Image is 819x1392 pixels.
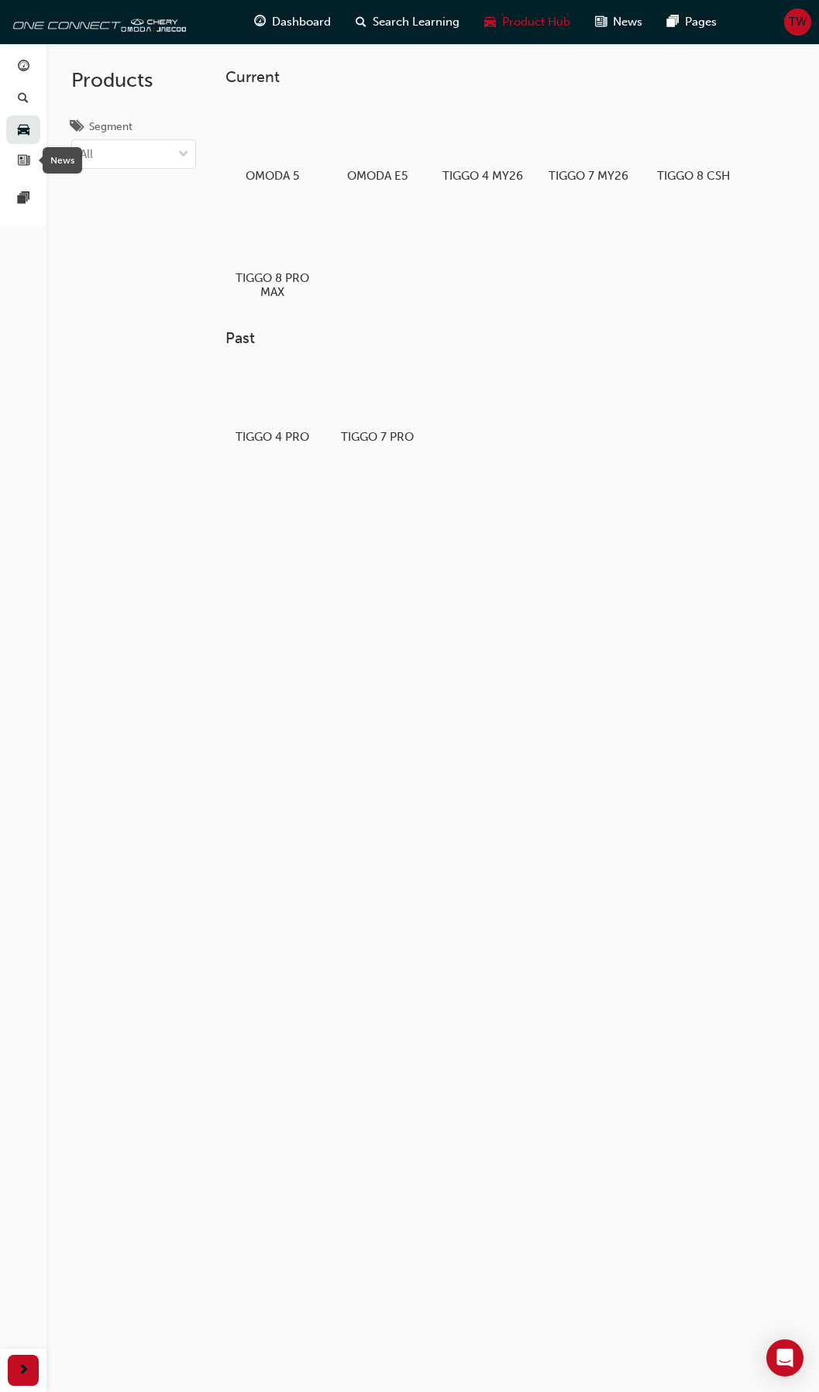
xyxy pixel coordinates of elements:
span: News [613,13,642,31]
h5: OMODA 5 [232,169,313,183]
div: Open Intercom Messenger [766,1339,804,1377]
h3: Past [225,329,794,347]
span: news-icon [595,12,607,32]
div: All [80,146,93,163]
a: TIGGO 4 PRO [225,360,318,450]
span: guage-icon [254,12,266,32]
h5: OMODA E5 [337,169,418,183]
a: pages-iconPages [655,6,729,38]
button: TW [784,9,811,36]
a: OMODA E5 [331,98,424,188]
span: TW [789,13,807,31]
div: Segment [89,119,132,135]
span: pages-icon [667,12,679,32]
h5: TIGGO 7 PRO [337,430,418,444]
div: News [43,147,82,174]
a: search-iconSearch Learning [343,6,472,38]
span: car-icon [484,12,496,32]
img: oneconnect [8,6,186,37]
span: guage-icon [18,60,29,74]
a: news-iconNews [583,6,655,38]
span: pages-icon [18,192,29,206]
h5: TIGGO 7 MY26 [548,169,629,183]
span: tags-icon [71,121,83,135]
a: TIGGO 4 MY26 [436,98,529,188]
span: Product Hub [502,13,570,31]
h5: TIGGO 8 PRO MAX [232,271,313,299]
span: Pages [685,13,717,31]
span: search-icon [356,12,366,32]
span: Dashboard [272,13,331,31]
a: TIGGO 8 PRO MAX [225,201,318,304]
a: guage-iconDashboard [242,6,343,38]
h5: TIGGO 4 PRO [232,430,313,444]
span: next-icon [18,1361,29,1380]
h5: TIGGO 8 CSH [653,169,735,183]
span: Search Learning [373,13,459,31]
h2: Products [71,68,196,93]
a: TIGGO 7 MY26 [542,98,635,188]
a: car-iconProduct Hub [472,6,583,38]
span: down-icon [178,145,189,165]
a: TIGGO 7 PRO [331,360,424,450]
h5: TIGGO 4 MY26 [442,169,524,183]
span: search-icon [18,92,29,106]
h3: Current [225,68,794,86]
a: OMODA 5 [225,98,318,188]
a: TIGGO 8 CSH [647,98,740,188]
span: news-icon [18,155,29,169]
span: car-icon [18,123,29,137]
